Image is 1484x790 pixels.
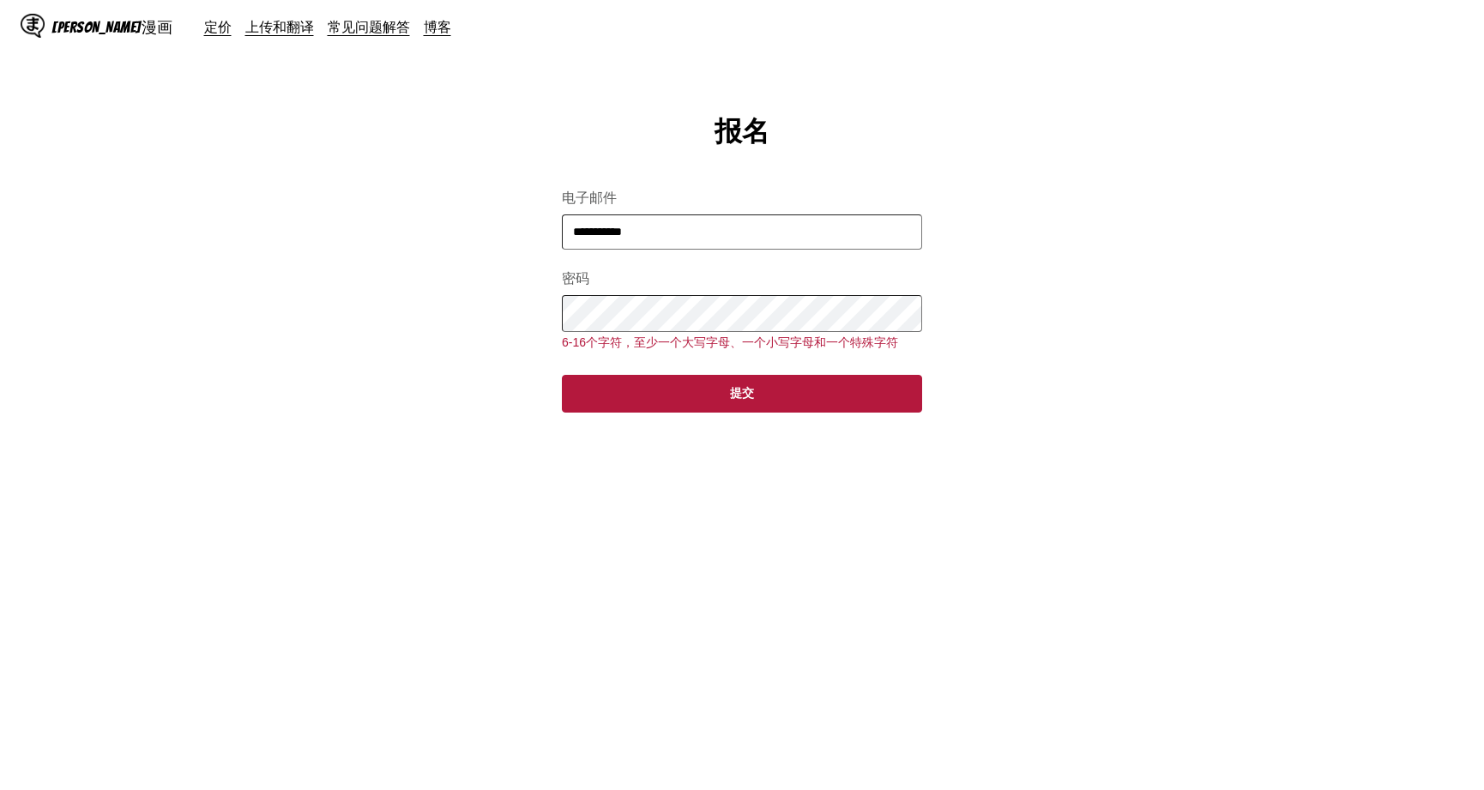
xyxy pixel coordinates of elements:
[204,18,232,35] a: 定价
[21,14,204,41] a: IsManga 标志[PERSON_NAME]漫画
[21,14,45,38] img: IsManga 标志
[562,375,922,413] button: 提交
[328,18,410,35] a: 常见问题解答
[245,18,314,35] a: 上传和翻译
[51,19,173,35] font: [PERSON_NAME]漫画
[730,386,754,400] font: 提交
[424,18,451,35] a: 博客
[562,190,617,205] font: 电子邮件
[715,116,769,147] font: 报名
[562,335,898,349] font: 6-16个字符，至少一个大写字母、一个小写字母和一个特殊字符
[562,271,589,286] font: 密码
